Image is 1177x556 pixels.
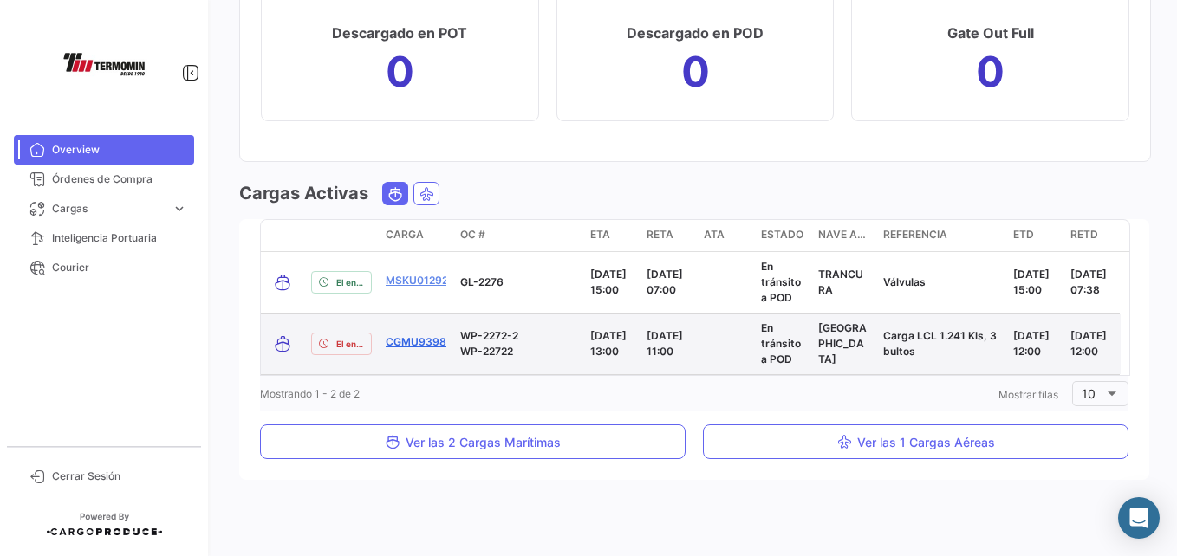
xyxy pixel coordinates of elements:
[590,227,610,242] span: ETA
[1063,220,1121,251] datatable-header-cell: RETD
[590,329,627,358] span: [DATE] 13:00
[336,337,364,351] span: El envío está retrasado.
[61,21,147,107] img: 4bab769a-47af-454d-b98d-ff5772ca915d.jpeg
[1013,329,1050,358] span: [DATE] 12:00
[460,344,576,359] p: WP-22722
[883,227,947,242] span: Referencia
[647,227,673,242] span: RETA
[52,142,187,158] span: Overview
[647,329,683,358] span: [DATE] 11:00
[590,268,627,296] span: [DATE] 15:00
[14,223,194,253] a: Inteligencia Portuaria
[1013,227,1034,242] span: ETD
[754,220,811,251] datatable-header-cell: Estado
[379,220,453,251] datatable-header-cell: Carga
[14,253,194,282] a: Courier
[998,388,1058,401] span: Mostrar filas
[332,21,467,45] h3: Descargado en POT
[260,387,360,400] span: Mostrando 1 - 2 de 2
[1070,227,1098,242] span: RETD
[1013,268,1050,296] span: [DATE] 15:00
[414,183,439,204] button: Air
[460,275,576,290] p: GL-2276
[1118,497,1160,539] div: Abrir Intercom Messenger
[386,273,462,288] a: MSKU0129230
[761,321,801,365] span: En tránsito a POD
[703,424,1128,459] button: Ver las 1 Cargas Aéreas
[1070,268,1107,296] span: [DATE] 07:38
[761,227,803,242] span: Estado
[704,227,725,242] span: ATA
[681,58,710,86] h1: 0
[818,267,870,298] p: TRANCURA
[385,435,561,449] span: Ver las 2 Cargas Marítimas
[261,220,304,251] datatable-header-cell: transportMode
[386,58,414,86] h1: 0
[52,201,165,217] span: Cargas
[14,135,194,165] a: Overview
[697,220,754,251] datatable-header-cell: ATA
[52,260,187,275] span: Courier
[386,227,424,242] span: Carga
[647,268,683,296] span: [DATE] 07:00
[386,334,466,350] a: CGMU9398789
[1006,220,1063,251] datatable-header-cell: ETD
[818,227,870,242] span: Nave actual
[460,227,485,242] span: OC #
[172,201,187,217] span: expand_more
[883,328,999,359] p: Carga LCL 1.241 Kls, 3 bultos
[836,435,995,449] span: Ver las 1 Cargas Aéreas
[761,260,801,304] span: En tránsito a POD
[976,58,1005,86] h1: 0
[14,165,194,194] a: Órdenes de Compra
[304,220,379,251] datatable-header-cell: delayStatus
[818,320,870,367] p: [GEOGRAPHIC_DATA]
[811,220,877,251] datatable-header-cell: Nave actual
[239,181,368,205] h3: Cargas Activas
[1082,386,1096,401] span: 10
[460,328,576,344] p: WP-2272-2
[876,220,1006,251] datatable-header-cell: Referencia
[383,183,407,204] button: Ocean
[947,21,1034,45] h3: Gate Out Full
[583,220,641,251] datatable-header-cell: ETA
[627,21,764,45] h3: Descargado en POD
[1070,329,1107,358] span: [DATE] 12:00
[52,469,187,484] span: Cerrar Sesión
[52,230,187,246] span: Inteligencia Portuaria
[52,171,187,187] span: Órdenes de Compra
[260,424,686,459] button: Ver las 2 Cargas Marítimas
[640,220,697,251] datatable-header-cell: RETA
[336,275,364,289] span: El envío está a tiempo.
[453,220,583,251] datatable-header-cell: OC #
[883,275,999,290] p: Válvulas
